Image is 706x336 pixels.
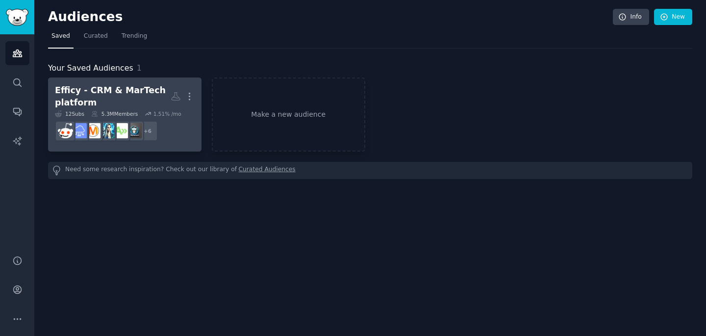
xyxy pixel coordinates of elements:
img: GummySearch logo [6,9,28,26]
img: marketing [85,123,101,138]
a: New [654,9,692,26]
a: Make a new audience [212,78,365,152]
span: Your Saved Audiences [48,62,133,75]
span: Trending [122,32,147,41]
a: Saved [48,28,74,49]
div: + 6 [137,121,158,141]
div: 12 Sub s [55,110,84,117]
a: Info [613,9,649,26]
a: Efficy - CRM & MarTech platform12Subs5.3MMembers1.51% /mo+6bizhackersAutomateautomationmarketingS... [48,78,202,152]
img: bizhackers [126,123,142,138]
span: Curated [84,32,108,41]
img: automation [99,123,114,138]
a: Trending [118,28,151,49]
a: Curated Audiences [239,165,296,176]
a: Curated [80,28,111,49]
div: Need some research inspiration? Check out our library of [48,162,692,179]
img: SaaS [72,123,87,138]
h2: Audiences [48,9,613,25]
span: 1 [137,63,142,73]
img: Automate [113,123,128,138]
img: sales [58,123,73,138]
div: 1.51 % /mo [153,110,181,117]
div: 5.3M Members [91,110,138,117]
div: Efficy - CRM & MarTech platform [55,84,171,108]
span: Saved [51,32,70,41]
